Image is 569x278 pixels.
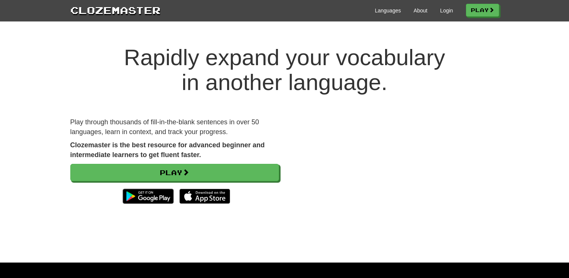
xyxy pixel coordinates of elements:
strong: Clozemaster is the best resource for advanced beginner and intermediate learners to get fluent fa... [70,141,265,159]
a: About [414,7,428,14]
a: Languages [375,7,401,14]
p: Play through thousands of fill-in-the-blank sentences in over 50 languages, learn in context, and... [70,118,279,137]
a: Login [440,7,453,14]
a: Play [466,4,499,17]
a: Clozemaster [70,3,161,17]
a: Play [70,164,279,181]
img: Download_on_the_App_Store_Badge_US-UK_135x40-25178aeef6eb6b83b96f5f2d004eda3bffbb37122de64afbaef7... [179,189,230,204]
img: Get it on Google Play [119,185,177,208]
